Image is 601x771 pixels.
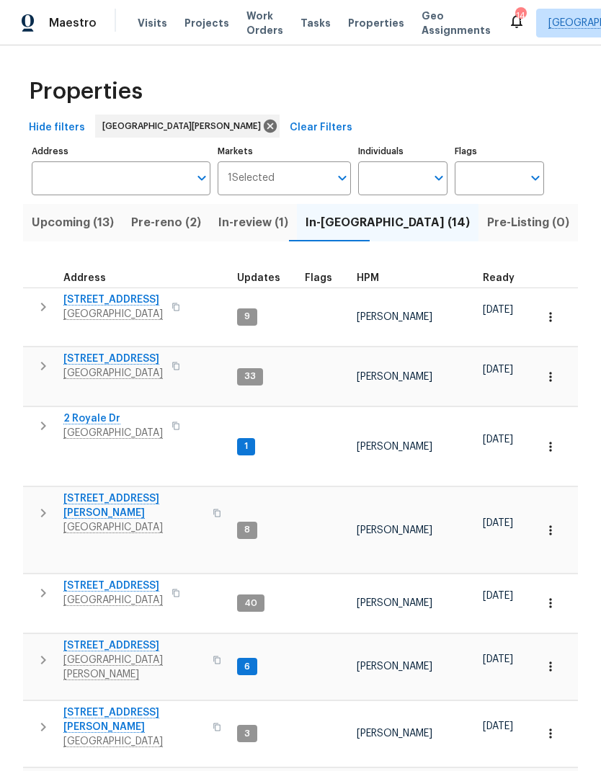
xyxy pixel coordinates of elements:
[357,728,432,739] span: [PERSON_NAME]
[483,654,513,664] span: [DATE]
[246,9,283,37] span: Work Orders
[192,168,212,188] button: Open
[138,16,167,30] span: Visits
[483,273,527,283] div: Earliest renovation start date (first business day after COE or Checkout)
[290,119,352,137] span: Clear Filters
[305,273,332,283] span: Flags
[218,213,288,233] span: In-review (1)
[429,168,449,188] button: Open
[239,661,256,673] span: 6
[300,18,331,28] span: Tasks
[228,172,275,184] span: 1 Selected
[131,213,201,233] span: Pre-reno (2)
[357,598,432,608] span: [PERSON_NAME]
[29,84,143,99] span: Properties
[483,518,513,528] span: [DATE]
[357,372,432,382] span: [PERSON_NAME]
[332,168,352,188] button: Open
[483,273,515,283] span: Ready
[306,213,470,233] span: In-[GEOGRAPHIC_DATA] (14)
[525,168,546,188] button: Open
[239,524,256,536] span: 8
[357,525,432,535] span: [PERSON_NAME]
[422,9,491,37] span: Geo Assignments
[49,16,97,30] span: Maestro
[357,442,432,452] span: [PERSON_NAME]
[483,591,513,601] span: [DATE]
[237,273,280,283] span: Updates
[487,213,569,233] span: Pre-Listing (0)
[483,434,513,445] span: [DATE]
[483,365,513,375] span: [DATE]
[357,661,432,672] span: [PERSON_NAME]
[239,597,263,610] span: 40
[63,273,106,283] span: Address
[483,721,513,731] span: [DATE]
[455,147,544,156] label: Flags
[239,311,256,323] span: 9
[184,16,229,30] span: Projects
[102,119,267,133] span: [GEOGRAPHIC_DATA][PERSON_NAME]
[29,119,85,137] span: Hide filters
[239,370,262,383] span: 33
[23,115,91,141] button: Hide filters
[284,115,358,141] button: Clear Filters
[32,147,210,156] label: Address
[483,305,513,315] span: [DATE]
[95,115,280,138] div: [GEOGRAPHIC_DATA][PERSON_NAME]
[239,728,256,740] span: 3
[218,147,352,156] label: Markets
[348,16,404,30] span: Properties
[239,440,254,453] span: 1
[357,312,432,322] span: [PERSON_NAME]
[32,213,114,233] span: Upcoming (13)
[357,273,379,283] span: HPM
[358,147,448,156] label: Individuals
